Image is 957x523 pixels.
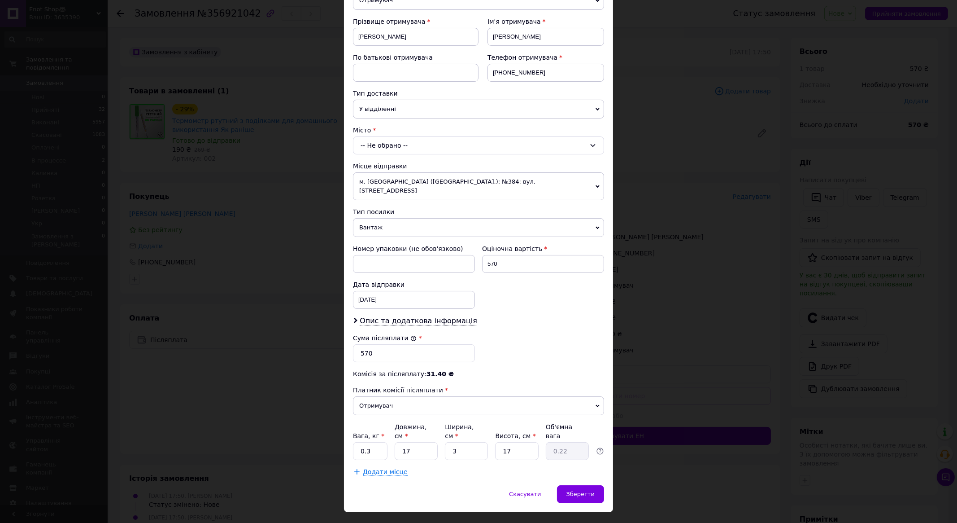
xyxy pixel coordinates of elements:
[353,208,394,215] span: Тип посилки
[353,90,398,97] span: Тип доставки
[353,136,604,154] div: -- Не обрано --
[363,468,408,476] span: Додати місце
[353,369,604,378] div: Комісія за післяплату:
[482,244,604,253] div: Оціночна вартість
[353,432,384,439] label: Вага, кг
[395,423,427,439] label: Довжина, см
[353,387,443,394] span: Платник комісії післяплати
[445,423,474,439] label: Ширина, см
[353,218,604,237] span: Вантаж
[353,280,475,289] div: Дата відправки
[353,163,407,170] span: Місце відправки
[487,54,557,61] span: Телефон отримувача
[487,18,541,25] span: Ім'я отримувача
[353,100,604,119] span: У відділенні
[426,370,454,378] span: 31.40 ₴
[353,334,417,342] label: Сума післяплати
[353,18,426,25] span: Прізвище отримувача
[353,396,604,415] span: Отримувач
[566,491,595,497] span: Зберегти
[487,64,604,82] input: +380
[353,244,475,253] div: Номер упаковки (не обов'язково)
[546,422,589,440] div: Об'ємна вага
[360,316,477,325] span: Опис та додаткова інформація
[509,491,541,497] span: Скасувати
[495,432,535,439] label: Висота, см
[353,172,604,200] span: м. [GEOGRAPHIC_DATA] ([GEOGRAPHIC_DATA].): №384: вул. [STREET_ADDRESS]
[353,54,433,61] span: По батькові отримувача
[353,126,604,135] div: Місто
